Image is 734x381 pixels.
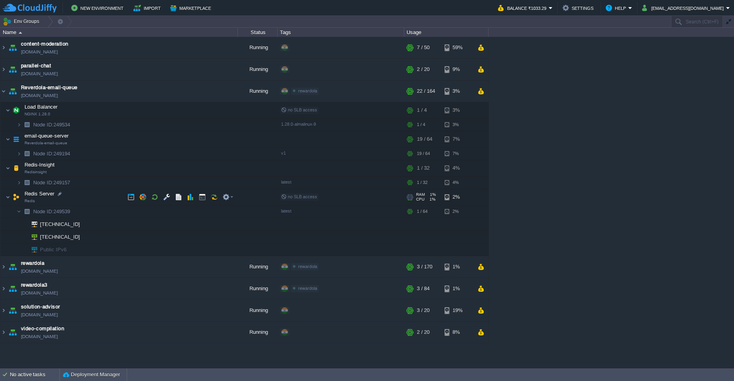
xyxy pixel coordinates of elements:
[0,37,7,58] img: AMDAwAAAACH5BAEAAAAALAAAAAABAAEAAAICRAEAOw==
[21,176,32,189] img: AMDAwAAAACH5BAEAAAAALAAAAAABAAEAAAICRAEAOw==
[133,3,163,13] button: Import
[21,281,48,289] a: rewardola3
[71,3,126,13] button: New Environment
[417,160,430,176] div: 1 / 32
[32,179,71,186] a: Node ID:249157
[417,131,432,147] div: 19 / 64
[21,119,32,131] img: AMDAwAAAACH5BAEAAAAALAAAAAABAAEAAAICRAEAOw==
[24,104,59,110] a: Load BalancerNGINX 1.28.0
[24,162,56,168] a: Redis-InsightRedisinsight
[32,208,71,215] span: 249539
[11,131,22,147] img: AMDAwAAAACH5BAEAAAAALAAAAAABAAEAAAICRAEAOw==
[417,256,432,278] div: 3 / 170
[7,59,18,80] img: AMDAwAAAACH5BAEAAAAALAAAAAABAAEAAAICRAEAOw==
[238,37,278,58] div: Running
[10,368,59,381] div: No active tasks
[445,189,470,205] div: 2%
[19,32,22,34] img: AMDAwAAAACH5BAEAAAAALAAAAAABAAEAAAICRAEAOw==
[0,256,7,278] img: AMDAwAAAACH5BAEAAAAALAAAAAABAAEAAAICRAEAOw==
[281,209,291,213] span: latest
[63,371,120,379] button: Deployment Manager
[417,37,430,58] div: 7 / 50
[0,80,7,102] img: AMDAwAAAACH5BAEAAAAALAAAAAABAAEAAAICRAEAOw==
[445,176,470,189] div: 4%
[17,205,21,218] img: AMDAwAAAACH5BAEAAAAALAAAAAABAAEAAAICRAEAOw==
[0,59,7,80] img: AMDAwAAAACH5BAEAAAAALAAAAAABAAEAAAICRAEAOw==
[21,92,58,100] a: [DOMAIN_NAME]
[11,102,22,118] img: AMDAwAAAACH5BAEAAAAALAAAAAABAAEAAAICRAEAOw==
[21,231,26,243] img: AMDAwAAAACH5BAEAAAAALAAAAAABAAEAAAICRAEAOw==
[21,62,51,70] a: parallel-chat
[21,325,64,333] span: video-compilation
[281,122,316,126] span: 1.28.0-almalinux-9
[32,150,71,157] span: 249194
[445,102,470,118] div: 3%
[170,3,213,13] button: Marketplace
[24,191,55,197] a: Redis ServerRedis
[428,192,436,197] span: 1%
[39,247,68,253] a: Public IPv6
[238,300,278,321] div: Running
[445,300,470,321] div: 19%
[445,256,470,278] div: 1%
[642,3,726,13] button: [EMAIL_ADDRESS][DOMAIN_NAME]
[33,122,53,128] span: Node ID:
[6,102,10,118] img: AMDAwAAAACH5BAEAAAAALAAAAAABAAEAAAICRAEAOw==
[24,132,70,139] span: email-queue-server
[7,37,18,58] img: AMDAwAAAACH5BAEAAAAALAAAAAABAAEAAAICRAEAOw==
[6,160,10,176] img: AMDAwAAAACH5BAEAAAAALAAAAAABAAEAAAICRAEAOw==
[21,267,58,275] a: [DOMAIN_NAME]
[417,205,428,218] div: 1 / 64
[25,170,47,174] span: Redisinsight
[281,180,291,184] span: latest
[417,278,430,299] div: 3 / 84
[298,88,317,93] span: rewardola
[0,300,7,321] img: AMDAwAAAACH5BAEAAAAALAAAAAABAAEAAAICRAEAOw==
[21,205,32,218] img: AMDAwAAAACH5BAEAAAAALAAAAAABAAEAAAICRAEAOw==
[428,197,435,202] span: 1%
[445,119,470,131] div: 3%
[238,256,278,278] div: Running
[33,151,53,157] span: Node ID:
[445,80,470,102] div: 3%
[1,28,238,37] div: Name
[32,121,71,128] span: 249534
[3,16,42,27] button: Env Groups
[7,256,18,278] img: AMDAwAAAACH5BAEAAAAALAAAAAABAAEAAAICRAEAOw==
[21,84,78,92] a: Reverdola-email-queue
[17,176,21,189] img: AMDAwAAAACH5BAEAAAAALAAAAAABAAEAAAICRAEAOw==
[417,102,427,118] div: 1 / 4
[24,190,55,197] span: Redis Server
[281,107,317,112] span: no SLB access
[445,37,470,58] div: 59%
[281,151,286,155] span: v1
[39,243,68,256] span: Public IPv6
[498,3,549,13] button: Balance ₹1033.29
[6,189,10,205] img: AMDAwAAAACH5BAEAAAAALAAAAAABAAEAAAICRAEAOw==
[238,80,278,102] div: Running
[701,349,726,373] iframe: chat widget
[417,300,430,321] div: 3 / 20
[417,80,435,102] div: 22 / 164
[0,278,7,299] img: AMDAwAAAACH5BAEAAAAALAAAAAABAAEAAAICRAEAOw==
[26,243,37,256] img: AMDAwAAAACH5BAEAAAAALAAAAAABAAEAAAICRAEAOw==
[32,121,71,128] a: Node ID:249534
[238,322,278,343] div: Running
[21,303,60,311] span: solution-advisor
[21,40,68,48] span: content-moderation
[238,278,278,299] div: Running
[417,176,428,189] div: 1 / 32
[21,259,44,267] a: rewardola
[21,289,58,297] a: [DOMAIN_NAME]
[445,205,470,218] div: 2%
[25,199,35,203] span: Redis
[17,147,21,160] img: AMDAwAAAACH5BAEAAAAALAAAAAABAAEAAAICRAEAOw==
[25,112,50,117] span: NGINX 1.28.0
[32,208,71,215] a: Node ID:249539
[417,59,430,80] div: 2 / 20
[7,300,18,321] img: AMDAwAAAACH5BAEAAAAALAAAAAABAAEAAAICRAEAOw==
